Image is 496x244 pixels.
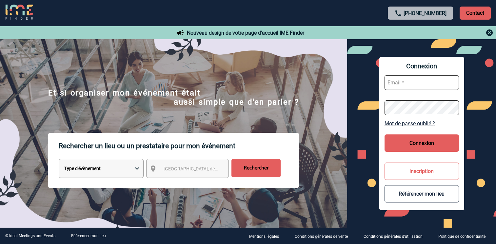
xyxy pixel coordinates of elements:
p: Contact [460,7,491,20]
a: [PHONE_NUMBER] [404,10,446,16]
a: Conditions générales de vente [289,233,358,239]
input: Rechercher [231,159,281,177]
a: Référencer mon lieu [71,234,106,238]
span: Connexion [385,62,459,70]
p: Conditions générales de vente [295,234,348,239]
button: Connexion [385,134,459,152]
button: Référencer mon lieu [385,185,459,202]
p: Conditions générales d'utilisation [364,234,423,239]
div: © Ideal Meetings and Events [5,234,55,238]
a: Politique de confidentialité [433,233,496,239]
button: Inscription [385,163,459,180]
input: Email * [385,75,459,90]
span: [GEOGRAPHIC_DATA], département, région... [164,166,255,171]
a: Mot de passe oublié ? [385,120,459,127]
img: call-24-px.png [394,9,402,17]
p: Rechercher un lieu ou un prestataire pour mon événement [59,133,299,159]
a: Mentions légales [244,233,289,239]
a: Conditions générales d'utilisation [358,233,433,239]
p: Politique de confidentialité [438,234,486,239]
p: Mentions légales [249,234,279,239]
